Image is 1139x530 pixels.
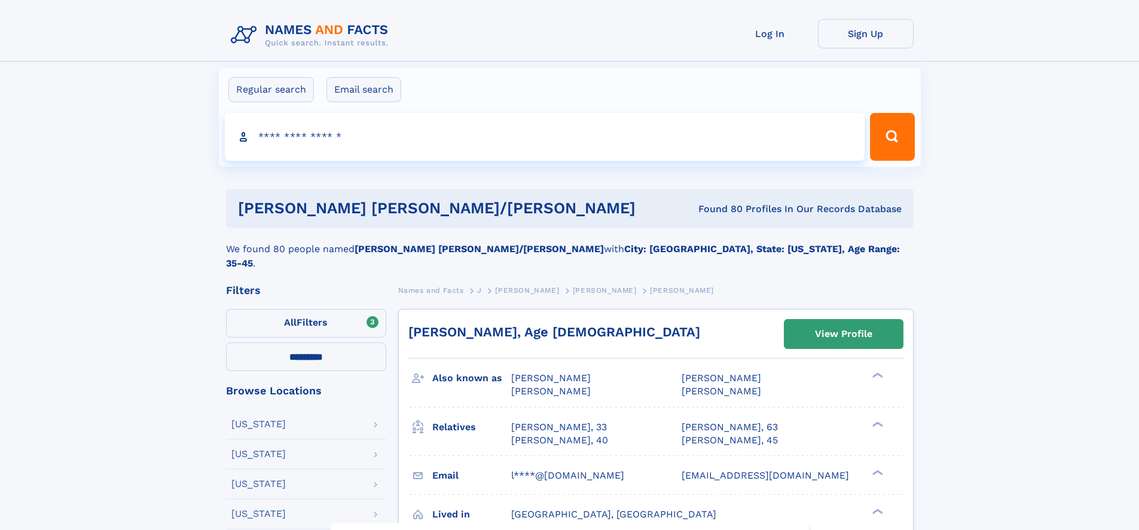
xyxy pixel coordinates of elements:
div: [US_STATE] [231,479,286,489]
a: [PERSON_NAME], 45 [682,434,778,447]
h3: Email [432,465,511,486]
div: [US_STATE] [231,449,286,459]
h3: Relatives [432,417,511,437]
span: [PERSON_NAME] [682,385,761,397]
a: [PERSON_NAME], Age [DEMOGRAPHIC_DATA] [408,324,700,339]
div: [US_STATE] [231,509,286,519]
span: [PERSON_NAME] [682,372,761,384]
a: View Profile [784,320,903,348]
label: Email search [326,77,401,102]
div: View Profile [815,320,872,348]
div: Found 80 Profiles In Our Records Database [667,203,902,216]
div: ❯ [869,507,884,515]
div: ❯ [869,372,884,379]
span: [PERSON_NAME] [511,385,591,397]
span: [PERSON_NAME] [495,286,559,295]
a: Names and Facts [398,283,464,298]
a: Sign Up [818,19,914,48]
input: search input [225,113,865,161]
a: [PERSON_NAME] [573,283,637,298]
div: We found 80 people named with . [226,228,914,271]
span: [EMAIL_ADDRESS][DOMAIN_NAME] [682,470,849,481]
span: [PERSON_NAME] [650,286,714,295]
span: J [477,286,482,295]
label: Filters [226,309,386,338]
div: ❯ [869,468,884,476]
label: Regular search [228,77,314,102]
a: Log In [722,19,818,48]
b: [PERSON_NAME] [PERSON_NAME]/[PERSON_NAME] [355,243,604,255]
div: Filters [226,285,386,296]
span: [PERSON_NAME] [573,286,637,295]
h3: Lived in [432,504,511,525]
h3: Also known as [432,368,511,388]
span: [PERSON_NAME] [511,372,591,384]
a: J [477,283,482,298]
a: [PERSON_NAME], 63 [682,421,778,434]
b: City: [GEOGRAPHIC_DATA], State: [US_STATE], Age Range: 35-45 [226,243,900,269]
img: Logo Names and Facts [226,19,398,51]
span: [GEOGRAPHIC_DATA], [GEOGRAPHIC_DATA] [511,508,716,520]
div: [US_STATE] [231,419,286,429]
div: ❯ [869,420,884,428]
a: [PERSON_NAME] [495,283,559,298]
button: Search Button [870,113,914,161]
a: [PERSON_NAME], 40 [511,434,608,447]
div: Browse Locations [226,385,386,396]
h1: [PERSON_NAME] [PERSON_NAME]/[PERSON_NAME] [238,201,667,216]
span: All [284,317,297,328]
a: [PERSON_NAME], 33 [511,421,607,434]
